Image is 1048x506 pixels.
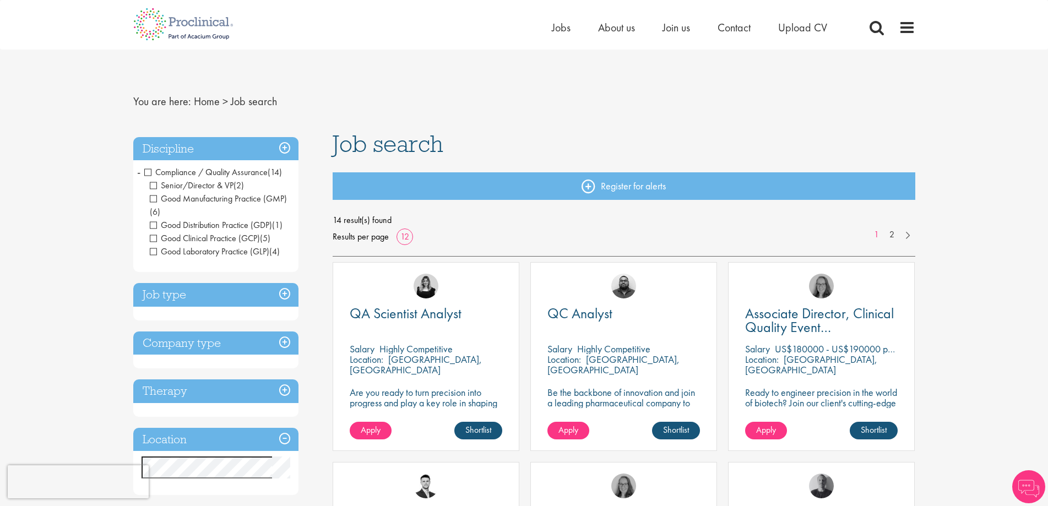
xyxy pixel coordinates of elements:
[144,166,268,178] span: Compliance / Quality Assurance
[652,422,700,439] a: Shortlist
[133,331,298,355] h3: Company type
[547,304,612,323] span: QC Analyst
[350,387,502,418] p: Are you ready to turn precision into progress and play a key role in shaping the future of pharma...
[133,379,298,403] h3: Therapy
[150,193,287,217] span: Good Manufacturing Practice (GMP)
[809,274,834,298] img: Ingrid Aymes
[272,219,283,231] span: (1)
[234,179,244,191] span: (2)
[745,342,770,355] span: Salary
[333,212,915,228] span: 14 result(s) found
[361,424,381,436] span: Apply
[611,474,636,498] img: Ingrid Aymes
[350,353,383,366] span: Location:
[611,274,636,298] img: Ashley Bennett
[745,353,877,376] p: [GEOGRAPHIC_DATA], [GEOGRAPHIC_DATA]
[133,283,298,307] h3: Job type
[379,342,453,355] p: Highly Competitive
[547,422,589,439] a: Apply
[558,424,578,436] span: Apply
[133,137,298,161] h3: Discipline
[598,20,635,35] a: About us
[809,474,834,498] img: Felix Zimmer
[150,206,160,217] span: (6)
[150,246,280,257] span: Good Laboratory Practice (GLP)
[778,20,827,35] a: Upload CV
[133,428,298,451] h3: Location
[350,307,502,320] a: QA Scientist Analyst
[397,231,413,242] a: 12
[350,353,482,376] p: [GEOGRAPHIC_DATA], [GEOGRAPHIC_DATA]
[150,232,260,244] span: Good Clinical Practice (GCP)
[454,422,502,439] a: Shortlist
[745,422,787,439] a: Apply
[150,193,287,204] span: Good Manufacturing Practice (GMP)
[350,304,461,323] span: QA Scientist Analyst
[150,219,283,231] span: Good Distribution Practice (GDP)
[718,20,751,35] a: Contact
[775,342,922,355] p: US$180000 - US$190000 per annum
[745,387,898,439] p: Ready to engineer precision in the world of biotech? Join our client's cutting-edge team and play...
[547,307,700,320] a: QC Analyst
[8,465,149,498] iframe: reCAPTCHA
[850,422,898,439] a: Shortlist
[884,228,900,241] a: 2
[756,424,776,436] span: Apply
[268,166,282,178] span: (14)
[547,387,700,429] p: Be the backbone of innovation and join a leading pharmaceutical company to help keep life-changin...
[745,353,779,366] span: Location:
[133,94,191,108] span: You are here:
[150,246,269,257] span: Good Laboratory Practice (GLP)
[150,232,270,244] span: Good Clinical Practice (GCP)
[333,228,389,245] span: Results per page
[414,274,438,298] img: Molly Colclough
[333,129,443,159] span: Job search
[333,172,915,200] a: Register for alerts
[547,353,680,376] p: [GEOGRAPHIC_DATA], [GEOGRAPHIC_DATA]
[745,307,898,334] a: Associate Director, Clinical Quality Event Management (GCP)
[547,342,572,355] span: Salary
[547,353,581,366] span: Location:
[150,179,244,191] span: Senior/Director & VP
[868,228,884,241] a: 1
[144,166,282,178] span: Compliance / Quality Assurance
[222,94,228,108] span: >
[150,179,234,191] span: Senior/Director & VP
[269,246,280,257] span: (4)
[194,94,220,108] a: breadcrumb link
[414,474,438,498] img: Joshua Godden
[350,422,392,439] a: Apply
[552,20,571,35] a: Jobs
[137,164,140,180] span: -
[231,94,277,108] span: Job search
[1012,470,1045,503] img: Chatbot
[260,232,270,244] span: (5)
[663,20,690,35] a: Join us
[150,219,272,231] span: Good Distribution Practice (GDP)
[577,342,650,355] p: Highly Competitive
[745,304,894,350] span: Associate Director, Clinical Quality Event Management (GCP)
[350,342,374,355] span: Salary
